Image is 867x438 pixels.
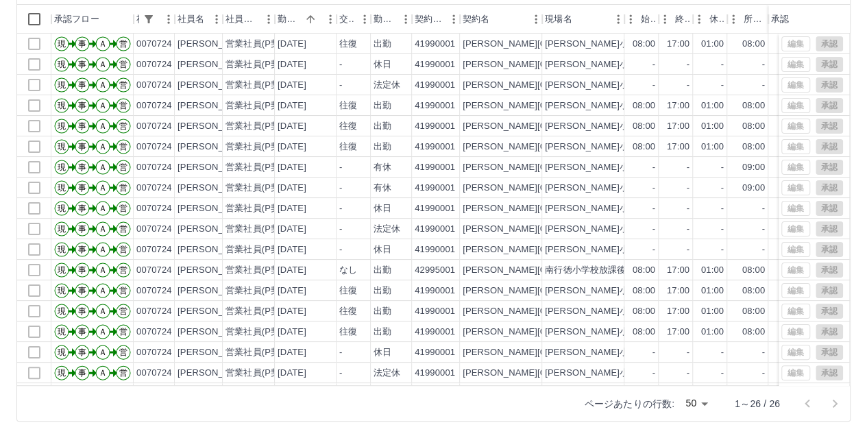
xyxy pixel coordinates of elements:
[119,204,127,213] text: 営
[78,204,86,213] text: 事
[119,39,127,49] text: 営
[178,326,252,339] div: [PERSON_NAME]
[633,305,655,318] div: 08:00
[178,305,252,318] div: [PERSON_NAME]
[415,161,455,174] div: 41990001
[687,202,689,215] div: -
[371,5,412,34] div: 勤務区分
[415,243,455,256] div: 41990001
[58,80,66,90] text: 現
[278,182,306,195] div: [DATE]
[721,243,724,256] div: -
[136,79,172,92] div: 0070724
[178,202,252,215] div: [PERSON_NAME]
[463,161,632,174] div: [PERSON_NAME][GEOGRAPHIC_DATA]
[58,245,66,254] text: 現
[463,99,632,112] div: [PERSON_NAME][GEOGRAPHIC_DATA]
[278,202,306,215] div: [DATE]
[99,286,107,295] text: Ａ
[278,161,306,174] div: [DATE]
[58,224,66,234] text: 現
[58,142,66,151] text: 現
[178,99,252,112] div: [PERSON_NAME]
[136,141,172,154] div: 0070724
[339,99,357,112] div: 往復
[225,182,292,195] div: 営業社員(P契約)
[225,346,292,359] div: 営業社員(P契約)
[687,182,689,195] div: -
[463,326,632,339] div: [PERSON_NAME][GEOGRAPHIC_DATA]
[701,326,724,339] div: 01:00
[78,286,86,295] text: 事
[225,264,292,277] div: 営業社員(P契約)
[178,38,252,51] div: [PERSON_NAME]
[463,182,632,195] div: [PERSON_NAME][GEOGRAPHIC_DATA]
[667,305,689,318] div: 17:00
[58,327,66,337] text: 現
[374,182,391,195] div: 有休
[225,202,292,215] div: 営業社員(P契約)
[545,305,719,318] div: [PERSON_NAME]小学校放課後子ども教室
[178,79,252,92] div: [PERSON_NAME]
[667,120,689,133] div: 17:00
[526,9,546,29] button: メニュー
[99,121,107,131] text: Ａ
[136,243,172,256] div: 0070724
[701,141,724,154] div: 01:00
[225,326,292,339] div: 営業社員(P契約)
[463,284,632,297] div: [PERSON_NAME][GEOGRAPHIC_DATA]
[99,80,107,90] text: Ａ
[415,141,455,154] div: 41990001
[374,284,391,297] div: 出勤
[667,264,689,277] div: 17:00
[412,5,460,34] div: 契約コード
[374,202,391,215] div: 休日
[727,5,768,34] div: 所定開始
[701,120,724,133] div: 01:00
[415,5,443,34] div: 契約コード
[178,141,252,154] div: [PERSON_NAME]
[99,204,107,213] text: Ａ
[275,5,337,34] div: 勤務日
[721,223,724,236] div: -
[225,38,292,51] div: 営業社員(P契約)
[721,58,724,71] div: -
[742,161,765,174] div: 09:00
[78,101,86,110] text: 事
[633,284,655,297] div: 08:00
[762,79,765,92] div: -
[99,265,107,275] text: Ａ
[119,265,127,275] text: 営
[545,223,719,236] div: [PERSON_NAME]小学校放課後子ども教室
[339,120,357,133] div: 往復
[178,5,204,34] div: 社員名
[687,79,689,92] div: -
[667,326,689,339] div: 17:00
[415,79,455,92] div: 41990001
[667,141,689,154] div: 17:00
[119,183,127,193] text: 営
[415,38,455,51] div: 41990001
[301,10,320,29] button: ソート
[225,99,292,112] div: 営業社員(P契約)
[762,202,765,215] div: -
[278,264,306,277] div: [DATE]
[178,243,252,256] div: [PERSON_NAME]
[99,101,107,110] text: Ａ
[136,161,172,174] div: 0070724
[633,99,655,112] div: 08:00
[374,243,391,256] div: 休日
[78,224,86,234] text: 事
[178,223,252,236] div: [PERSON_NAME]
[339,202,342,215] div: -
[278,120,306,133] div: [DATE]
[460,5,542,34] div: 契約名
[652,58,655,71] div: -
[51,5,134,34] div: 承認フロー
[178,264,252,277] div: [PERSON_NAME]
[339,264,357,277] div: なし
[119,306,127,316] text: 営
[225,79,292,92] div: 営業社員(P契約)
[339,305,357,318] div: 往復
[742,120,765,133] div: 08:00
